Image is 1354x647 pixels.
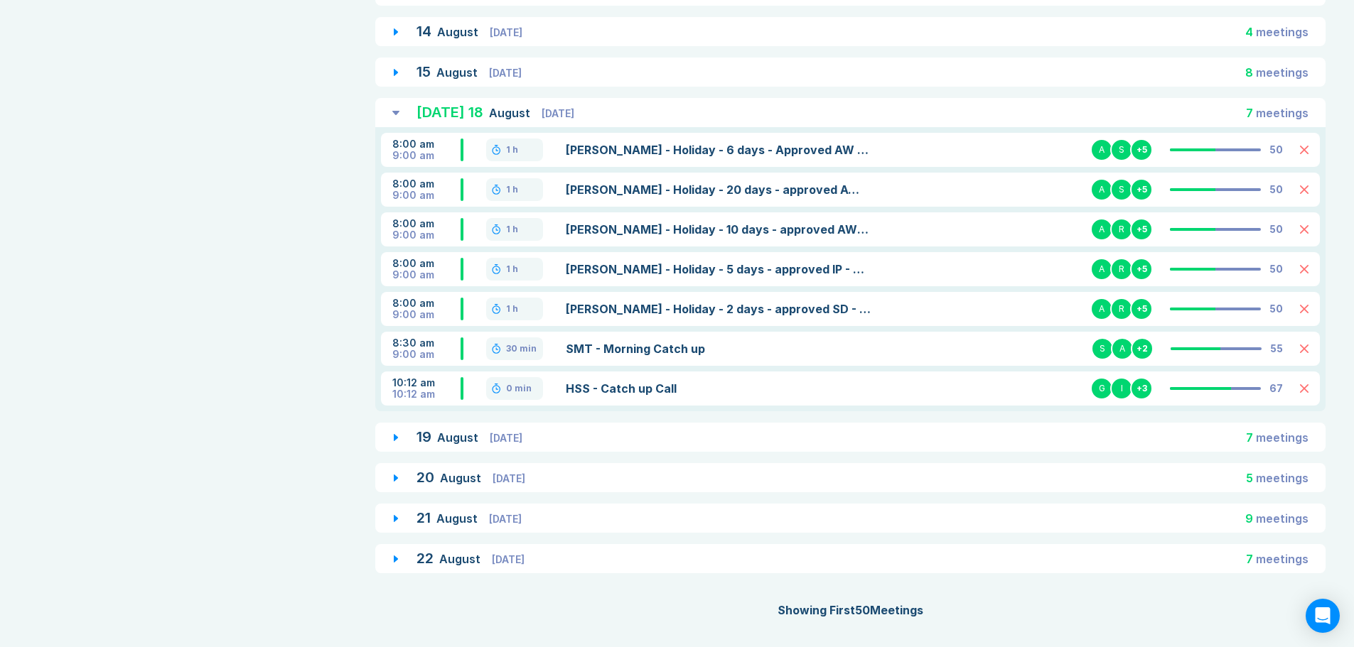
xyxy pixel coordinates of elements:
div: + 2 [1131,337,1154,360]
div: 1 h [506,184,518,195]
button: Delete [1300,225,1309,234]
a: [PERSON_NAME] - Holiday - 6 days - Approved AW - Noted IP [566,141,871,158]
span: [DATE] [493,472,525,484]
span: August [436,511,480,526]
div: R [1110,258,1133,281]
div: 8:00 am [392,298,461,309]
span: August [489,106,533,120]
div: 9:00 am [392,309,461,320]
a: HSS - Catch up Call [566,380,871,397]
div: 30 min [506,343,537,354]
div: + 5 [1130,178,1153,201]
a: [PERSON_NAME] - Holiday - 20 days - approved AW - Noted IP [566,181,871,198]
div: 50 [1269,303,1283,315]
div: 9:00 am [392,269,461,281]
span: 20 [417,469,434,486]
span: 8 [1245,65,1253,80]
a: [PERSON_NAME] - Holiday - 2 days - approved SD - Noted IP [566,300,871,317]
span: meeting s [1256,106,1309,120]
button: Delete [1300,344,1309,353]
a: [PERSON_NAME] - Holiday - 10 days - approved AW - Noted IP [566,221,871,238]
div: 50 [1269,184,1283,195]
div: A [1090,258,1113,281]
span: August [440,471,484,485]
button: Delete [1300,146,1309,154]
div: G [1090,377,1113,400]
div: 8:00 am [392,258,461,269]
div: S [1110,138,1133,161]
div: 8:00 am [392,218,461,229]
span: August [439,552,483,566]
span: meeting s [1256,65,1309,80]
span: [DATE] [489,513,522,525]
span: [DATE] [489,67,522,79]
span: August [437,25,481,39]
a: SMT - Morning Catch up [566,340,871,357]
span: 22 [417,550,434,567]
span: 21 [417,509,431,526]
div: 9:00 am [392,229,461,241]
div: 8:00 am [392,138,461,150]
div: 9:00 am [392,190,461,201]
div: I [1110,377,1133,400]
span: meeting s [1256,25,1309,39]
a: [PERSON_NAME] - Holiday - 5 days - approved IP - Noted IP [566,261,871,278]
div: 10:12 am [392,377,461,388]
span: [DATE] [542,107,574,119]
div: 9:00 am [392,349,461,360]
span: August [437,430,481,445]
div: 1 h [506,263,518,275]
span: [DATE] [490,432,522,444]
div: S [1091,337,1114,360]
div: A [1090,138,1113,161]
span: 7 [1246,430,1253,445]
span: 4 [1245,25,1253,39]
span: 7 [1246,106,1253,120]
div: 55 [1270,343,1283,354]
span: [DATE] [492,553,525,565]
div: 1 h [506,144,518,156]
div: 50 [1269,224,1283,235]
div: 8:30 am [392,337,461,349]
div: 1 h [506,224,518,235]
div: 0 min [506,383,532,394]
div: + 5 [1130,298,1153,320]
span: 15 [417,63,431,80]
div: 67 [1269,383,1283,394]
span: meeting s [1256,471,1309,485]
div: A [1090,218,1113,241]
div: S [1110,178,1133,201]
span: 14 [417,23,431,40]
div: 10:12 am [392,388,461,400]
button: Delete [1300,305,1309,313]
button: Delete [1300,384,1309,393]
div: 9:00 am [392,150,461,161]
div: R [1110,218,1133,241]
span: meeting s [1256,552,1309,566]
div: Showing First 50 Meetings [375,602,1326,619]
span: August [436,65,480,80]
span: meeting s [1256,511,1309,526]
div: + 5 [1130,218,1153,241]
span: 5 [1246,471,1253,485]
div: A [1090,178,1113,201]
span: meeting s [1256,430,1309,445]
span: 9 [1245,511,1253,526]
div: + 3 [1130,377,1153,400]
div: 50 [1269,263,1283,275]
div: A [1111,337,1134,360]
div: + 5 [1130,258,1153,281]
span: 19 [417,428,431,445]
div: A [1090,298,1113,320]
button: Delete [1300,185,1309,194]
span: [DATE] [490,26,522,38]
button: Delete [1300,265,1309,273]
div: 1 h [506,303,518,315]
div: 8:00 am [392,178,461,190]
div: 50 [1269,144,1283,156]
div: + 5 [1130,138,1153,161]
div: Open Intercom Messenger [1306,599,1340,633]
span: 7 [1246,552,1253,566]
span: [DATE] 18 [417,104,483,121]
div: R [1110,298,1133,320]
